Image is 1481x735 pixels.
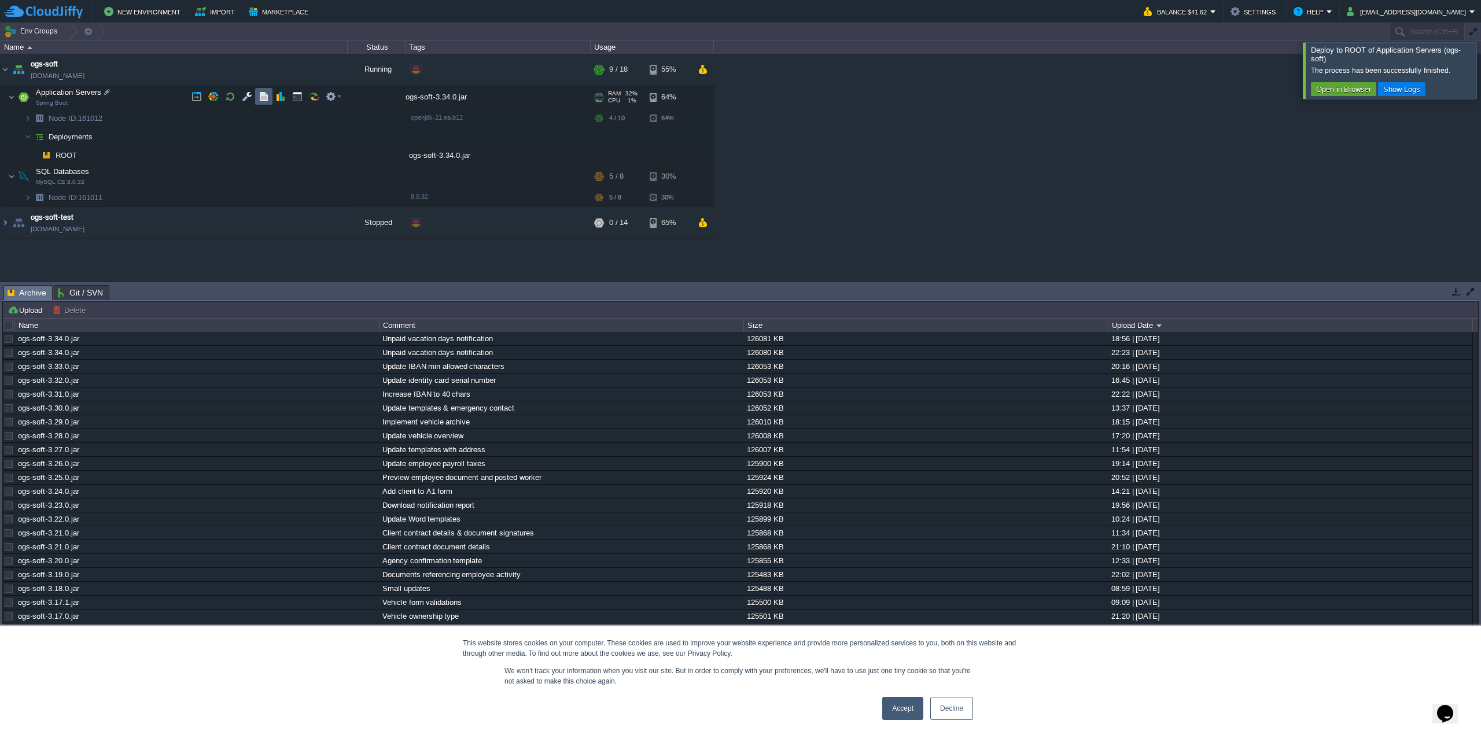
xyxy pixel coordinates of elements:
span: Spring Boot [36,99,68,106]
span: 1% [625,97,636,104]
a: ogs-soft-3.31.0.jar [18,390,79,398]
span: CPU [608,97,620,104]
img: AMDAwAAAACH5BAEAAAAALAAAAAABAAEAAAICRAEAOw== [1,54,10,85]
a: ogs-soft-3.29.0.jar [18,418,79,426]
img: AMDAwAAAACH5BAEAAAAALAAAAAABAAEAAAICRAEAOw== [27,46,32,49]
span: SQL Databases [35,167,91,176]
span: Application Servers [35,87,103,97]
img: AMDAwAAAACH5BAEAAAAALAAAAAABAAEAAAICRAEAOw== [31,128,47,146]
div: 65% [650,207,687,238]
div: Update templates with address [380,443,743,456]
div: 11:34 | [DATE] [1108,526,1472,540]
div: 126080 KB [744,346,1107,359]
a: ogs-soft-3.26.0.jar [18,459,79,468]
div: ogs-soft-3.34.0.jar [406,146,591,164]
span: 161012 [47,113,104,123]
div: 126008 KB [744,429,1107,442]
div: 126053 KB [744,387,1107,401]
div: The process has been successfully finished. [1311,66,1473,75]
a: ROOT [54,150,79,160]
div: Documents referencing employee activity [380,568,743,581]
div: 22:22 | [DATE] [1108,387,1472,401]
a: ogs-soft-test [31,212,73,223]
div: Implement vehicle archive [380,415,743,429]
div: 125918 KB [744,498,1107,512]
div: 55% [650,54,687,85]
button: Marketplace [249,5,312,19]
p: We won't track your information when you visit our site. But in order to comply with your prefere... [504,666,977,686]
a: ogs-soft-3.28.0.jar [18,431,79,440]
div: This website stores cookies on your computer. These cookies are used to improve your website expe... [463,638,1018,659]
div: 20:52 | [DATE] [1108,471,1472,484]
div: Add client to A1 form [380,485,743,498]
div: 126053 KB [744,374,1107,387]
div: 5 / 8 [609,189,621,206]
div: 126010 KB [744,415,1107,429]
div: 22:02 | [DATE] [1108,568,1472,581]
div: 14:21 | [DATE] [1108,485,1472,498]
button: Import [195,5,238,19]
div: 11:54 | [DATE] [1108,443,1472,456]
img: AMDAwAAAACH5BAEAAAAALAAAAAABAAEAAAICRAEAOw== [8,86,15,109]
div: 5 / 8 [609,165,624,188]
div: 19:56 | [DATE] [1108,498,1472,512]
span: Archive [8,286,46,300]
div: 12:33 | [DATE] [1108,554,1472,567]
a: ogs-soft-3.27.0.jar [18,445,79,454]
button: Settings [1231,5,1279,19]
div: 125868 KB [744,540,1107,553]
div: 125483 KB [744,568,1107,581]
div: 19:14 | [DATE] [1108,457,1472,470]
div: Agency confirmation template [380,554,743,567]
div: Size [745,319,1108,332]
button: Delete [53,305,89,315]
div: 16:45 | [DATE] [1108,374,1472,387]
a: ogs-soft-3.17.1.jar [18,598,79,607]
div: 21:20 | [DATE] [1108,610,1472,623]
a: ogs-soft-3.32.0.jar [18,376,79,385]
div: Unpaid vacation days notification [380,332,743,345]
a: ogs-soft-3.24.0.jar [18,487,79,496]
div: 125868 KB [744,526,1107,540]
img: AMDAwAAAACH5BAEAAAAALAAAAAABAAEAAAICRAEAOw== [1,207,10,238]
img: AMDAwAAAACH5BAEAAAAALAAAAAABAAEAAAICRAEAOw== [10,207,27,238]
div: 21:10 | [DATE] [1108,540,1472,553]
img: AMDAwAAAACH5BAEAAAAALAAAAAABAAEAAAICRAEAOw== [24,109,31,127]
div: Increase IBAN to 40 chars [380,387,743,401]
div: Upload Date [1109,319,1472,332]
span: Deploy to ROOT of Application Servers (ogs-soft) [1311,46,1461,63]
div: Update Word templates [380,512,743,526]
div: 18:56 | [DATE] [1108,332,1472,345]
span: Deployments [47,132,94,142]
img: AMDAwAAAACH5BAEAAAAALAAAAAABAAEAAAICRAEAOw== [8,165,15,188]
div: 125501 KB [744,610,1107,623]
div: Stopped [348,207,406,238]
a: ogs-soft-3.19.0.jar [18,570,79,579]
div: Client contract details & document signatures [380,526,743,540]
span: Git / SVN [58,286,103,300]
div: Name [1,40,347,54]
div: Usage [591,40,713,54]
div: Vehicle ownership type [380,610,743,623]
img: AMDAwAAAACH5BAEAAAAALAAAAAABAAEAAAICRAEAOw== [24,189,31,206]
div: Client contract document details [380,540,743,553]
span: Node ID: [49,193,78,202]
span: 8.0.32 [411,193,428,200]
button: New Environment [104,5,184,19]
div: 126081 KB [744,332,1107,345]
span: openjdk-21.ea-b12 [411,114,463,121]
img: AMDAwAAAACH5BAEAAAAALAAAAAABAAEAAAICRAEAOw== [31,146,38,164]
div: 125855 KB [744,554,1107,567]
span: 32% [625,90,638,97]
img: AMDAwAAAACH5BAEAAAAALAAAAAABAAEAAAICRAEAOw== [31,109,47,127]
iframe: chat widget [1432,689,1469,723]
div: 18:15 | [DATE] [1108,415,1472,429]
span: 161011 [47,193,104,202]
div: Status [348,40,405,54]
div: Tags [406,40,590,54]
div: Update identity card serial number [380,374,743,387]
a: ogs-soft [31,58,58,70]
div: Download notification report [380,498,743,512]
